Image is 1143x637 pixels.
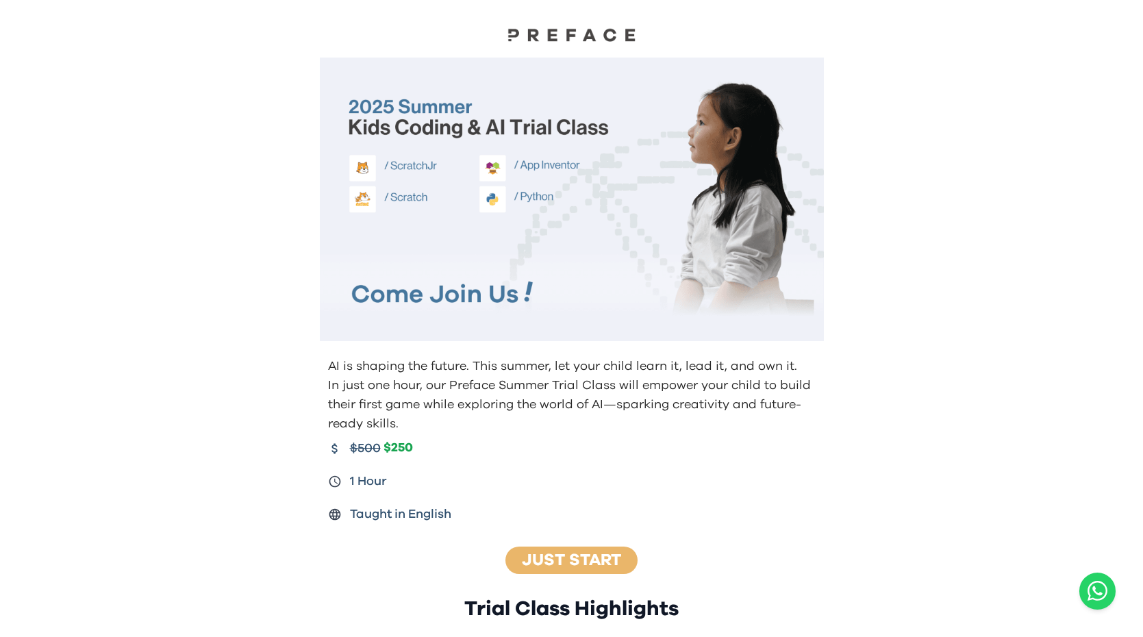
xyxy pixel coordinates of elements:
span: $250 [384,440,413,456]
a: Chat with us on WhatsApp [1079,573,1116,610]
a: Preface Logo [503,27,640,47]
span: Taught in English [350,505,451,524]
a: Just Start [522,552,621,569]
p: AI is shaping the future. This summer, let your child learn it, lead it, and own it. [328,357,818,376]
span: 1 Hour [350,472,387,491]
button: Just Start [501,546,642,575]
h2: Trial Class Highlights [320,597,824,621]
img: Preface Logo [503,27,640,42]
button: Open WhatsApp chat [1079,573,1116,610]
p: In just one hour, our Preface Summer Trial Class will empower your child to build their first gam... [328,376,818,434]
span: $500 [350,439,381,458]
img: Kids learning to code [320,58,824,341]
